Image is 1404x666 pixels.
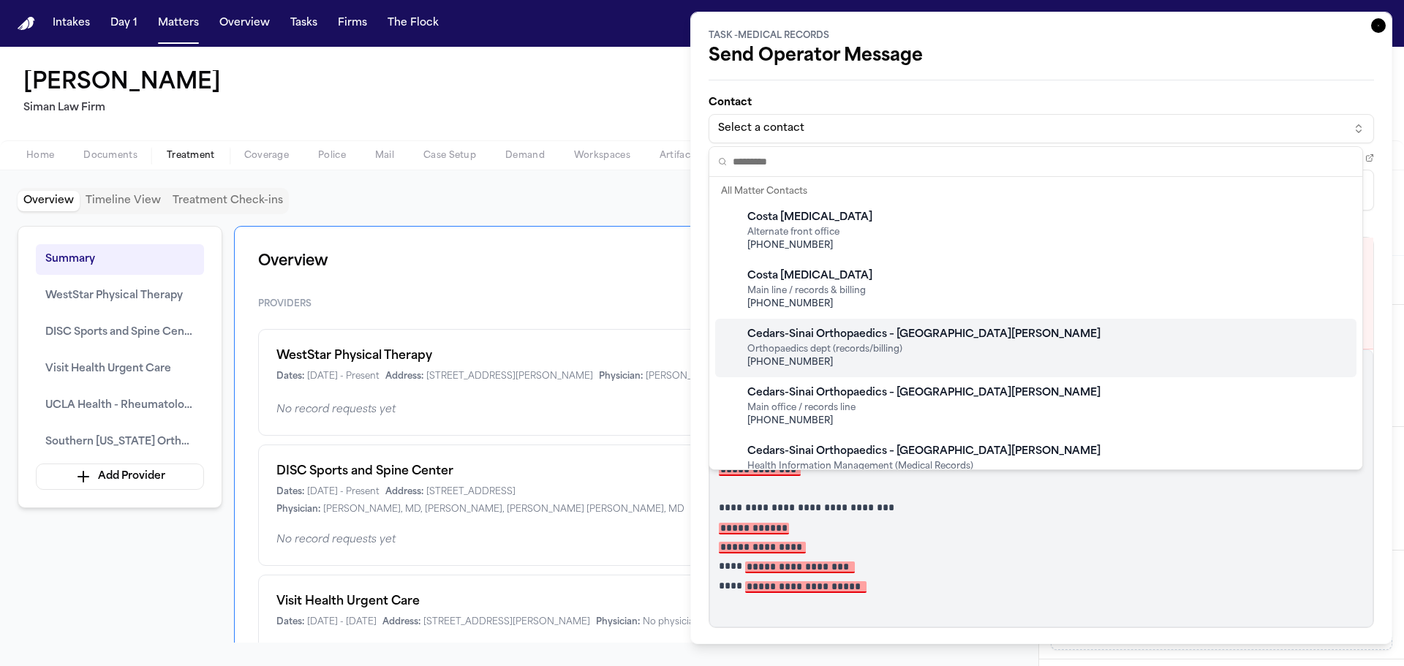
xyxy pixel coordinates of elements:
span: Orthopaedics dept (records/billing) [747,344,1101,355]
span: Main office / records line [747,402,1101,414]
span: [PHONE_NUMBER] [747,415,1101,427]
div: Costa [MEDICAL_DATA] [747,211,872,225]
span: [PHONE_NUMBER] [747,357,1101,368]
span: Health Information Management (Medical Records) [747,461,1101,472]
div: All Matter Contacts [715,181,1356,202]
span: [PHONE_NUMBER] [747,298,872,310]
span: Main line / records & billing [747,285,872,297]
div: Cedars-Sinai Orthopaedics – [GEOGRAPHIC_DATA][PERSON_NAME] [747,444,1101,459]
div: Cedars-Sinai Orthopaedics – [GEOGRAPHIC_DATA][PERSON_NAME] [747,386,1101,401]
span: [PHONE_NUMBER] [747,240,872,251]
div: Suggestions [709,177,1362,469]
div: Cedars-Sinai Orthopaedics – [GEOGRAPHIC_DATA][PERSON_NAME] [747,328,1101,342]
div: Costa [MEDICAL_DATA] [747,269,872,284]
span: Alternate front office [747,227,872,238]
